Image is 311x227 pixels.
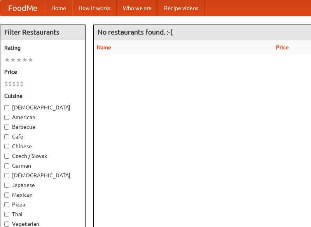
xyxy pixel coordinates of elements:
input: Mexican [4,192,9,198]
li: ★ [16,55,22,64]
li: ★ [22,55,28,64]
h5: Price [4,68,81,76]
input: Chinese [4,144,9,149]
li: ★ [28,55,33,64]
a: Who we are [117,0,158,16]
li: ★ [4,55,10,64]
label: Mexican [4,191,81,199]
a: Home [45,0,72,16]
label: Thai [4,210,81,218]
label: Barbecue [4,123,81,131]
input: Vegetarian [4,222,9,227]
li: $ [4,80,8,88]
ng-pluralize: No restaurants found. :-( [98,28,173,36]
label: German [4,162,81,170]
a: Price [276,44,289,50]
li: $ [16,80,20,88]
label: [DEMOGRAPHIC_DATA] [4,172,81,179]
label: Cafe [4,133,81,140]
li: ★ [10,55,16,64]
label: Pizza [4,201,81,208]
a: Recipe videos [158,0,204,16]
a: How it works [72,0,117,16]
h5: Rating [4,44,81,52]
input: Japanese [4,183,9,188]
input: Cafe [4,134,9,139]
a: FoodMe [0,0,45,16]
li: $ [20,80,24,88]
a: Name [97,44,111,50]
label: Chinese [4,142,81,150]
li: $ [8,80,12,88]
label: [DEMOGRAPHIC_DATA] [4,104,81,111]
label: American [4,113,81,121]
input: Pizza [4,202,9,207]
input: German [4,163,9,168]
input: [DEMOGRAPHIC_DATA] [4,173,9,178]
input: Thai [4,212,9,217]
label: Czech / Slovak [4,152,81,160]
input: [DEMOGRAPHIC_DATA] [4,105,9,110]
input: American [4,115,9,120]
label: Japanese [4,181,81,189]
h4: Filter Restaurants [0,24,85,40]
li: $ [12,80,16,88]
input: Barbecue [4,125,9,130]
input: Czech / Slovak [4,154,9,159]
h5: Cuisine [4,92,81,100]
